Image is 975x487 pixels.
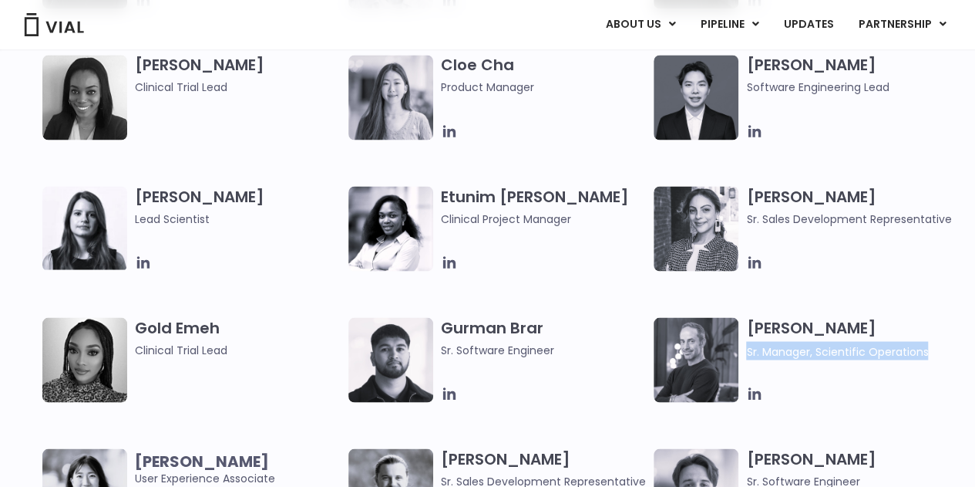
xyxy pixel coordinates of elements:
h3: Cloe Cha [441,55,647,96]
h3: Gurman Brar [441,317,647,358]
img: A woman wearing a leopard print shirt in a black and white photo. [42,317,127,402]
img: Vial Logo [23,13,85,36]
img: Smiling woman named Gabriella [654,186,738,271]
img: Headshot of smiling of man named Gurman [348,317,433,402]
img: A black and white photo of a woman smiling. [42,55,127,140]
span: Clinical Trial Lead [135,341,341,358]
span: User Experience Associate [135,452,341,486]
span: Product Manager [441,79,647,96]
span: Sr. Software Engineer [441,341,647,358]
span: Clinical Project Manager [441,210,647,227]
span: Lead Scientist [135,210,341,227]
a: PIPELINEMenu Toggle [688,12,771,38]
h3: [PERSON_NAME] [135,55,341,96]
img: Cloe [348,55,433,140]
span: Clinical Trial Lead [135,79,341,96]
span: Software Engineering Lead [746,79,952,96]
img: Image of smiling woman named Etunim [348,186,433,271]
img: Headshot of smiling man named Jared [654,317,738,402]
h3: Etunim [PERSON_NAME] [441,186,647,227]
img: Headshot of smiling woman named Elia [42,186,127,269]
a: ABOUT USMenu Toggle [593,12,688,38]
h3: [PERSON_NAME] [746,317,952,360]
span: Sr. Manager, Scientific Operations [746,343,928,359]
b: [PERSON_NAME] [135,450,269,472]
a: UPDATES [772,12,846,38]
h3: Gold Emeh [135,317,341,358]
h3: [PERSON_NAME] [746,55,952,96]
a: PARTNERSHIPMenu Toggle [846,12,959,38]
h3: [PERSON_NAME] [135,186,341,227]
h3: [PERSON_NAME] [746,186,952,227]
span: Sr. Sales Development Representative [746,210,952,227]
